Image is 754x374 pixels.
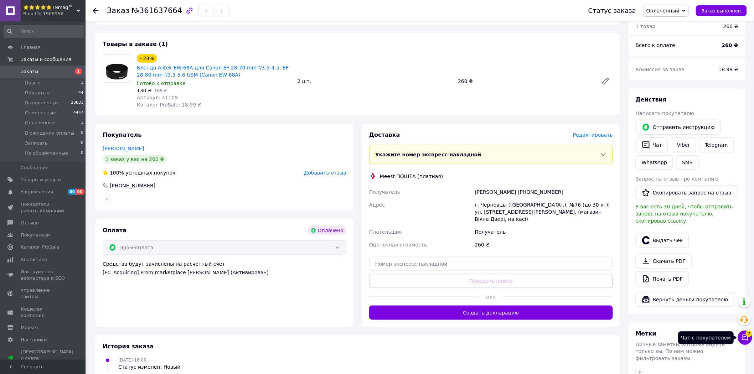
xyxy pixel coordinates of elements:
span: Всего к оплате [636,42,675,48]
a: Telegram [699,137,734,152]
span: Не обработанные [25,150,68,156]
span: Оплаченные [25,120,56,126]
span: 90 [76,189,84,195]
img: Бленда Alitek EW-68A для Canon EF 28-70 mm f/3.5-4.5, EF 28-80 mm f/3.5-5.6 USM (Canon EW-68A) [103,56,131,82]
span: Покупатели [21,232,50,238]
span: Метки [636,330,656,337]
a: Печать PDF [636,271,689,286]
span: Личные заметки, которые видите только вы. По ним можно фильтровать заказы [636,342,725,362]
button: Вернуть деньги покупателю [636,292,734,307]
div: [PERSON_NAME] [PHONE_NUMBER] [474,186,614,198]
button: Отправить инструкцию [636,120,721,135]
span: 168 ₴ [154,88,167,93]
span: 28831 [71,100,83,106]
span: или [479,294,503,301]
a: WhatsApp [636,155,673,170]
span: Маркет [21,324,39,331]
span: Укажите номер экспресс-накладной [375,152,481,157]
div: Статус заказа [588,7,636,14]
span: Заказ выполнен [702,8,741,14]
span: Оплаченный [646,8,680,14]
button: Скопировать запрос на отзыв [636,185,738,200]
span: Инструменты вебмастера и SEO [21,269,66,281]
span: 18.99 ₴ [719,67,738,72]
div: г. Черновцы ([GEOGRAPHIC_DATA].), №76 (до 30 кг): ул. [STREET_ADDRESS][PERSON_NAME], (магазин Вік... [474,198,614,225]
span: Записать [25,140,48,146]
div: Meest ПОШТА (платная) [378,173,445,180]
span: Товары в заказе (1) [103,41,168,47]
a: Бленда Alitek EW-68A для Canon EF 28-70 mm f/3.5-4.5, EF 28-80 mm f/3.5-5.6 USM (Canon EW-68A) [137,65,289,78]
span: Новые [25,80,41,86]
span: Редактировать [573,132,613,138]
button: Выдать чек [636,233,689,248]
span: Действия [636,96,667,103]
div: Чат с покупателем [678,332,734,344]
span: 0 [81,150,83,156]
div: Средства будут зачислены на расчетный счет [103,260,346,276]
span: 44 [78,90,83,96]
div: Получатель [474,225,614,238]
span: Кошелек компании [21,306,66,319]
span: У вас есть 30 дней, чтобы отправить запрос на отзыв покупателю, скопировав ссылку. [636,204,733,224]
div: 260 ₴ [455,76,596,86]
input: Поиск [4,25,84,38]
span: Аналитика [21,256,47,263]
span: Комиссия за заказ [636,67,685,72]
span: 4447 [73,110,83,116]
span: 0 [81,140,83,146]
div: [PHONE_NUMBER] [109,182,156,189]
div: 1 заказ у вас на 260 ₴ [103,155,167,163]
input: Номер экспресс-накладной [369,257,613,271]
span: [DEMOGRAPHIC_DATA] и счета [21,349,73,368]
span: 60 [68,189,76,195]
span: Сообщения [21,165,48,171]
span: Управление сайтом [21,287,66,300]
span: Доставка [369,131,400,138]
button: Заказ выполнен [696,5,747,16]
span: 1 товар [636,24,656,29]
span: ⭐️⭐️⭐️⭐️⭐️ INmag™ [23,4,77,11]
a: Viber [671,137,696,152]
span: Заказы [21,68,38,75]
span: Плательщик [369,229,402,235]
span: Покупатель [103,131,141,138]
div: - 23% [137,54,157,63]
span: История заказа [103,343,154,350]
button: Создать декларацию [369,306,613,320]
span: 100% [110,170,124,176]
span: 1 [81,80,83,86]
button: SMS [676,155,699,170]
span: Артикул: 41109 [137,95,178,100]
div: 260 ₴ [723,23,738,30]
a: [PERSON_NAME] [103,146,144,151]
span: 0 [81,130,83,136]
span: Оценочная стоимость [369,242,427,248]
span: Запрос на отзыв про компанию [636,176,719,182]
span: Настройки [21,337,47,343]
div: Ваш ID: 1908956 [23,11,86,17]
span: Добавить отзыв [304,170,346,176]
span: Оплата [103,227,126,234]
b: 260 ₴ [722,42,738,48]
span: 1 [75,68,82,74]
div: [FC_Acquiring] Prom marketplace [PERSON_NAME] (Активирован) [103,269,346,276]
span: Заказы и сообщения [21,56,71,63]
span: Выполненные [25,100,59,106]
span: Принятые [25,90,50,96]
span: 130 ₴ [137,88,152,93]
span: Получатель [369,189,400,195]
div: Статус изменен: Новый [118,364,180,371]
div: успешных покупок [103,169,176,176]
span: Показатели работы компании [21,201,66,214]
button: Чат [636,137,668,152]
span: Отмененные [25,110,56,116]
div: Оплачено [308,226,346,235]
span: Готово к отправке [137,80,186,86]
span: Товары и услуги [21,177,61,183]
span: 2 [746,331,752,337]
div: 2 шт. [295,76,455,86]
span: Главная [21,44,41,51]
span: Написать покупателю [636,110,694,116]
span: Заказ [107,6,129,15]
span: №361637664 [131,6,182,15]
